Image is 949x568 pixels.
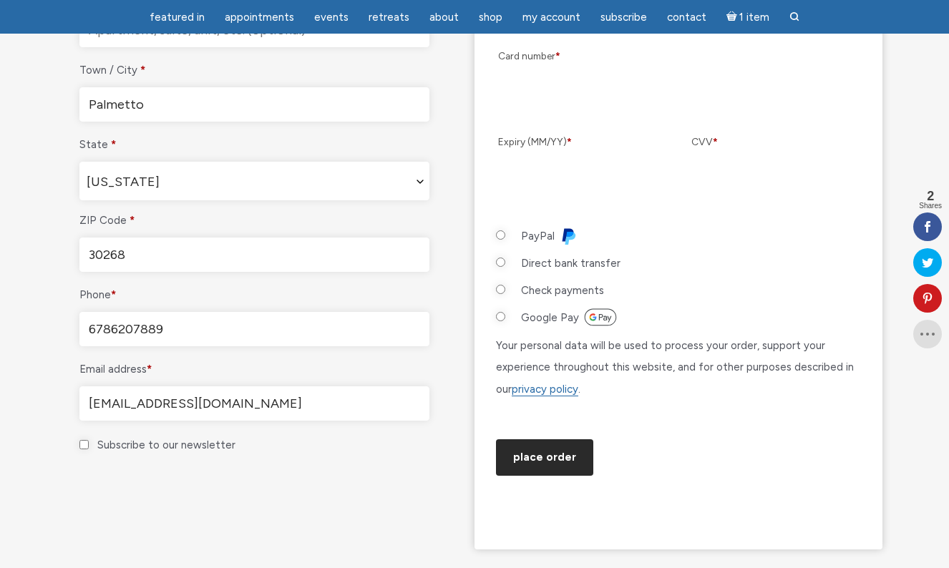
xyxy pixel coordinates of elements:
[79,134,429,156] label: State
[512,383,578,396] a: privacy policy
[429,11,459,24] span: About
[584,308,617,326] img: Google Pay
[560,227,577,245] img: PayPal
[496,335,861,401] p: Your personal data will be used to process your order, support your experience throughout this we...
[470,4,511,31] a: Shop
[421,4,467,31] a: About
[97,439,235,451] span: Subscribe to our newsletter
[726,11,740,24] i: Cart
[521,308,617,329] label: Google Pay
[691,158,859,200] iframe: paypal_card_cvv_field
[658,4,715,31] a: Contact
[79,162,429,200] span: State
[79,285,429,306] label: Phone
[691,132,859,152] label: CVV
[496,439,593,476] button: Place order
[80,162,429,201] span: Georgia
[369,11,409,24] span: Retreats
[592,4,656,31] a: Subscribe
[498,46,859,67] label: Card number
[667,11,706,24] span: Contact
[739,12,769,23] span: 1 item
[150,11,205,24] span: featured in
[360,4,418,31] a: Retreats
[600,11,647,24] span: Subscribe
[216,4,303,31] a: Appointments
[141,4,213,31] a: featured in
[521,253,620,275] label: Direct bank transfer
[521,226,577,248] label: PayPal
[479,11,502,24] span: Shop
[919,202,942,210] span: Shares
[79,210,429,232] label: ZIP Code
[522,11,580,24] span: My Account
[498,158,666,200] iframe: paypal_card_expiry_field
[919,190,942,202] span: 2
[225,11,294,24] span: Appointments
[498,132,666,152] label: Expiry (MM/YY)
[498,72,859,114] iframe: paypal_card_number_field
[79,359,429,381] label: Email address
[314,11,349,24] span: Events
[514,4,589,31] a: My Account
[306,4,357,31] a: Events
[718,2,779,31] a: Cart1 item
[79,60,429,82] label: Town / City
[521,280,604,302] label: Check payments
[79,440,89,449] input: Subscribe to our newsletter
